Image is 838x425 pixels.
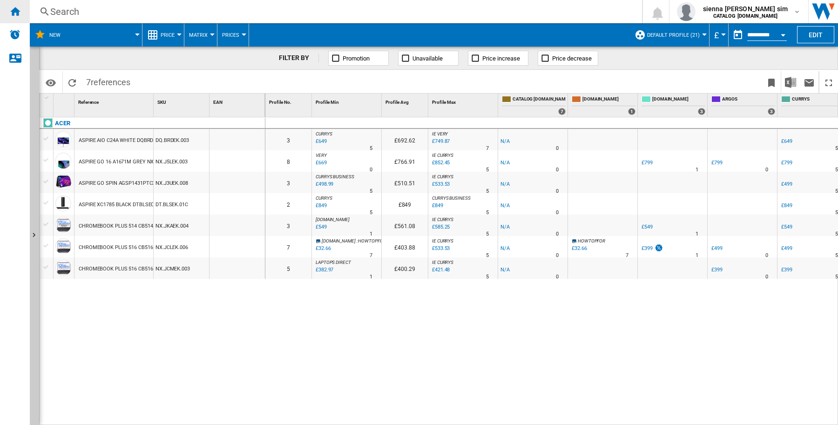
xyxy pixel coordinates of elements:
[432,174,453,179] span: IE CURRYS
[154,172,209,193] div: NX.J3UEK.008
[382,150,428,172] div: £766.91
[781,160,792,166] div: £799
[722,96,775,104] span: ARGOS
[34,23,137,47] div: new
[316,196,332,201] span: CURRYS
[432,131,448,136] span: IE VERY
[267,94,311,108] div: Sort None
[780,180,792,189] div: £499
[314,94,381,108] div: Profile Min Sort None
[431,223,450,232] div: Last updated : Thursday, 28 August 2025 02:03
[432,238,453,243] span: IE CURRYS
[154,236,209,257] div: NX.JCLEK.006
[797,26,834,43] button: Edit
[265,257,311,279] div: 5
[147,23,179,47] div: Price
[314,94,381,108] div: Sort None
[370,144,372,153] div: Delivery Time : 5 days
[370,229,372,239] div: Delivery Time : 1 day
[635,23,704,47] div: Default profile (21)
[780,223,792,232] div: £549
[468,51,528,66] button: Price increase
[79,216,205,237] div: CHROMEBOOK PLUS 514 CB5145H GREY NXJKAEK004
[161,32,175,38] span: Price
[556,187,559,196] div: Delivery Time : 0 day
[500,137,510,146] div: N/A
[780,137,792,146] div: £649
[55,94,74,108] div: Sort None
[570,244,587,253] div: £32.66
[432,196,471,201] span: CURRYS BUSINESS
[78,100,99,105] span: Reference
[79,151,176,173] div: ASPIRE GO 16 A1671M GREY NXJ5LEK003
[314,223,327,232] div: Last updated : Thursday, 28 August 2025 14:25
[314,158,327,168] div: Last updated : Thursday, 28 August 2025 04:04
[835,187,838,196] div: Delivery Time : 5 days
[9,29,20,40] img: alerts-logo.svg
[513,96,566,104] span: CATALOG [DOMAIN_NAME]
[49,23,70,47] button: new
[222,23,244,47] button: Prices
[500,265,510,275] div: N/A
[222,32,239,38] span: Prices
[382,129,428,150] div: £692.62
[696,165,698,175] div: Delivery Time : 1 day
[654,244,663,252] img: promotionV3.png
[647,23,704,47] button: Default profile (21)
[486,229,489,239] div: Delivery Time : 5 days
[370,187,372,196] div: Delivery Time : 5 days
[500,94,568,117] div: CATALOG [DOMAIN_NAME] 7 offers sold by CATALOG ACER.UK
[432,100,456,105] span: Profile Max
[768,108,775,115] div: 3 offers sold by ARGOS
[703,4,788,13] span: sienna [PERSON_NAME] sim
[79,258,207,280] div: CHROMEBOOK PLUS 516 CB5161H GREY NXJCMEK003
[780,265,792,275] div: £399
[714,23,723,47] button: £
[189,23,212,47] button: Matrix
[710,23,729,47] md-menu: Currency
[382,172,428,193] div: £510.51
[382,257,428,279] div: £400.29
[711,267,723,273] div: £399
[835,229,838,239] div: Delivery Time : 5 days
[265,215,311,236] div: 3
[161,23,179,47] button: Price
[370,208,372,217] div: Delivery Time : 5 days
[314,137,327,146] div: Last updated : Thursday, 28 August 2025 03:26
[412,55,443,62] span: Unavailable
[154,215,209,236] div: NX.JKAEK.004
[431,244,450,253] div: Last updated : Thursday, 28 August 2025 02:15
[572,245,587,251] div: £32.66
[570,94,637,117] div: [DOMAIN_NAME] 1 offers sold by AMAZON.CO.UK
[76,94,153,108] div: Sort None
[556,144,559,153] div: Delivery Time : 0 day
[500,223,510,232] div: N/A
[314,201,327,210] div: Last updated : Thursday, 28 August 2025 06:24
[486,272,489,282] div: Delivery Time : 5 days
[500,201,510,210] div: N/A
[154,257,209,279] div: NX.JCMEK.003
[714,30,719,40] span: £
[265,129,311,150] div: 3
[640,94,707,117] div: [DOMAIN_NAME] 3 offers sold by AO.COM
[710,265,723,275] div: £399
[432,153,453,158] span: IE CURRYS
[642,160,653,166] div: £799
[626,251,628,260] div: Delivery Time : 7 days
[486,187,489,196] div: Delivery Time : 5 days
[486,144,489,153] div: Delivery Time : 7 days
[316,217,350,222] span: [DOMAIN_NAME]
[430,94,498,108] div: Sort None
[710,94,777,117] div: ARGOS 3 offers sold by ARGOS
[552,55,592,62] span: Price decrease
[711,245,723,251] div: £499
[640,158,653,168] div: £799
[800,71,818,93] button: Send this report by email
[265,193,311,215] div: 2
[640,223,653,232] div: £549
[819,71,838,93] button: Maximize
[316,260,351,265] span: LAPTOPS DIRECT
[211,94,265,108] div: EAN Sort None
[265,172,311,193] div: 3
